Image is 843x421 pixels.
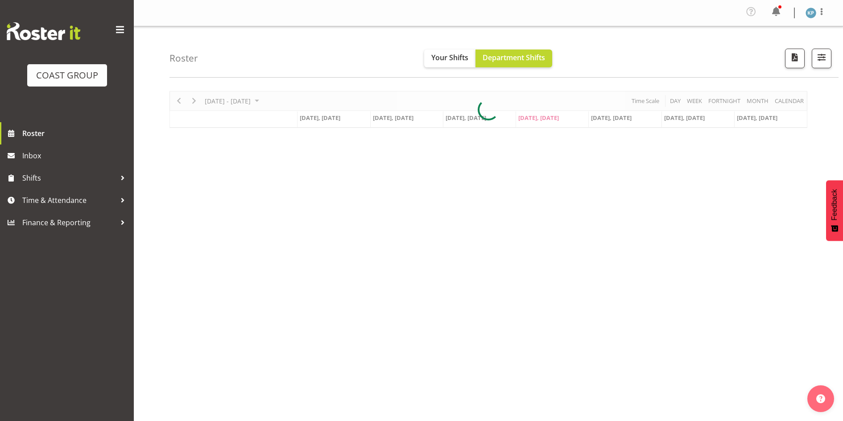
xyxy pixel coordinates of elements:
[806,8,816,18] img: kent-pollard5758.jpg
[36,69,98,82] div: COAST GROUP
[22,149,129,162] span: Inbox
[812,49,831,68] button: Filter Shifts
[785,49,805,68] button: Download a PDF of the roster according to the set date range.
[424,50,475,67] button: Your Shifts
[22,194,116,207] span: Time & Attendance
[22,216,116,229] span: Finance & Reporting
[431,53,468,62] span: Your Shifts
[22,171,116,185] span: Shifts
[831,189,839,220] span: Feedback
[826,180,843,241] button: Feedback - Show survey
[169,53,198,63] h4: Roster
[475,50,552,67] button: Department Shifts
[7,22,80,40] img: Rosterit website logo
[483,53,545,62] span: Department Shifts
[22,127,129,140] span: Roster
[816,394,825,403] img: help-xxl-2.png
